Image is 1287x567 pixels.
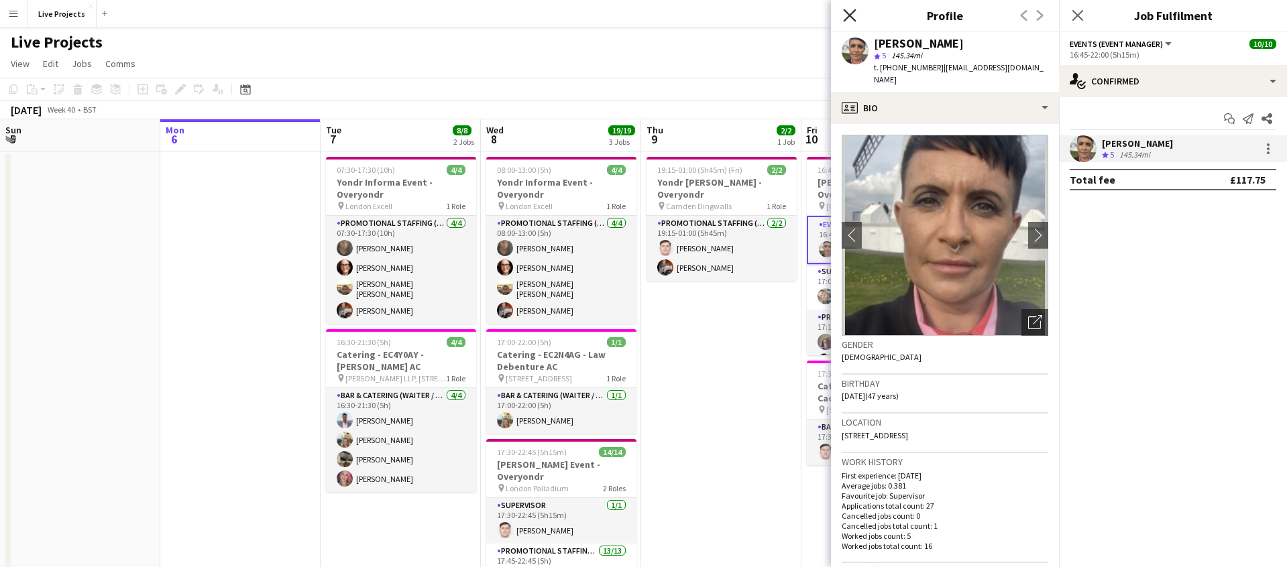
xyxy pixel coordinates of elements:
[647,176,797,200] h3: Yondr [PERSON_NAME] - Overyondr
[447,165,465,175] span: 4/4
[72,58,92,70] span: Jobs
[326,329,476,492] app-job-card: 16:30-21:30 (5h)4/4Catering - EC4Y0AY - [PERSON_NAME] AC [PERSON_NAME] LLP, [STREET_ADDRESS]1 Rol...
[506,373,572,383] span: [STREET_ADDRESS]
[842,135,1048,336] img: Crew avatar or photo
[842,352,921,362] span: [DEMOGRAPHIC_DATA]
[1230,173,1266,186] div: £117.75
[607,337,626,347] span: 1/1
[608,125,635,135] span: 19/19
[842,501,1048,511] p: Applications total count: 27
[831,92,1059,124] div: Bio
[807,157,957,355] app-job-card: 16:45-22:15 (5h30m)10/10[PERSON_NAME] Event - Overyondr [GEOGRAPHIC_DATA]3 RolesEvents (Event Man...
[609,137,634,147] div: 3 Jobs
[1021,309,1048,336] div: Open photos pop-in
[607,165,626,175] span: 4/4
[326,216,476,324] app-card-role: Promotional Staffing (Exhibition Host)4/407:30-17:30 (10h)[PERSON_NAME][PERSON_NAME][PERSON_NAME]...
[647,157,797,281] app-job-card: 19:15-01:00 (5h45m) (Fri)2/2Yondr [PERSON_NAME] - Overyondr Camden Dingwalls1 RolePromotional Sta...
[506,201,553,211] span: London Excell
[842,531,1048,541] p: Worked jobs count: 5
[164,131,184,147] span: 6
[11,32,103,52] h1: Live Projects
[842,338,1048,351] h3: Gender
[11,58,30,70] span: View
[874,62,944,72] span: t. [PHONE_NUMBER]
[326,388,476,492] app-card-role: Bar & Catering (Waiter / waitress)4/416:30-21:30 (5h)[PERSON_NAME][PERSON_NAME][PERSON_NAME][PERS...
[1102,137,1173,149] div: [PERSON_NAME]
[486,498,636,544] app-card-role: Supervisor1/117:30-22:45 (5h15m)[PERSON_NAME]
[807,420,957,465] app-card-role: Bar & Catering (Waiter / waitress)1/117:30-22:30 (5h)[PERSON_NAME]
[83,105,97,115] div: BST
[447,337,465,347] span: 4/4
[66,55,97,72] a: Jobs
[105,58,135,70] span: Comms
[807,380,957,404] h3: Catering - SW208AE - Caoilionn CL
[842,481,1048,491] p: Average jobs: 0.381
[337,337,391,347] span: 16:30-21:30 (5h)
[807,216,957,264] app-card-role: Events (Event Manager)1/116:45-22:00 (5h15m)[PERSON_NAME]
[603,483,626,493] span: 2 Roles
[1249,39,1276,49] span: 10/10
[647,124,663,136] span: Thu
[842,511,1048,521] p: Cancelled jobs count: 0
[842,456,1048,468] h3: Work history
[486,157,636,324] app-job-card: 08:00-13:00 (5h)4/4Yondr Informa Event - Overyondr London Excell1 RolePromotional Staffing (Exhib...
[497,447,567,457] span: 17:30-22:45 (5h15m)
[842,470,1048,481] p: First experience: [DATE]
[842,430,908,440] span: [STREET_ADDRESS]
[166,124,184,136] span: Mon
[842,521,1048,531] p: Cancelled jobs total count: 1
[326,157,476,324] div: 07:30-17:30 (10h)4/4Yondr Informa Event - Overyondr London Excell1 RolePromotional Staffing (Exhi...
[486,124,504,136] span: Wed
[1059,65,1287,97] div: Confirmed
[486,388,636,434] app-card-role: Bar & Catering (Waiter / waitress)1/117:00-22:00 (5h)[PERSON_NAME]
[38,55,64,72] a: Edit
[11,103,42,117] div: [DATE]
[831,7,1059,24] h3: Profile
[100,55,141,72] a: Comms
[818,165,887,175] span: 16:45-22:15 (5h30m)
[1059,7,1287,24] h3: Job Fulfilment
[767,165,786,175] span: 2/2
[807,264,957,310] app-card-role: Supervisor1/117:00-22:00 (5h)[PERSON_NAME]
[43,58,58,70] span: Edit
[506,483,569,493] span: London Palladium
[842,391,899,401] span: [DATE] (47 years)
[326,124,341,136] span: Tue
[27,1,97,27] button: Live Projects
[826,201,900,211] span: [GEOGRAPHIC_DATA]
[657,165,742,175] span: 19:15-01:00 (5h45m) (Fri)
[842,416,1048,428] h3: Location
[606,373,626,383] span: 1 Role
[326,349,476,373] h3: Catering - EC4Y0AY - [PERSON_NAME] AC
[486,176,636,200] h3: Yondr Informa Event - Overyondr
[345,373,446,383] span: [PERSON_NAME] LLP, [STREET_ADDRESS]
[1070,39,1163,49] span: Events (Event Manager)
[1117,149,1153,161] div: 145.34mi
[486,458,636,483] h3: [PERSON_NAME] Event - Overyondr
[647,216,797,281] app-card-role: Promotional Staffing (Exhibition Host)2/219:15-01:00 (5h45m)[PERSON_NAME][PERSON_NAME]
[777,137,795,147] div: 1 Job
[807,361,957,465] app-job-card: 17:30-22:30 (5h)1/1Catering - SW208AE - Caoilionn CL [STREET_ADDRESS][PERSON_NAME]1 RoleBar & Cat...
[453,125,471,135] span: 8/8
[5,55,35,72] a: View
[842,377,1048,389] h3: Birthday
[842,491,1048,501] p: Favourite job: Supervisor
[1070,50,1276,60] div: 16:45-22:00 (5h15m)
[807,176,957,200] h3: [PERSON_NAME] Event - Overyondr
[805,131,818,147] span: 10
[826,405,927,415] span: [STREET_ADDRESS][PERSON_NAME]
[44,105,78,115] span: Week 40
[486,329,636,434] app-job-card: 17:00-22:00 (5h)1/1Catering - EC2N4AG - Law Debenture AC [STREET_ADDRESS]1 RoleBar & Catering (Wa...
[645,131,663,147] span: 9
[1070,39,1174,49] button: Events (Event Manager)
[453,137,474,147] div: 2 Jobs
[874,62,1044,84] span: | [EMAIL_ADDRESS][DOMAIN_NAME]
[874,38,964,50] div: [PERSON_NAME]
[497,165,551,175] span: 08:00-13:00 (5h)
[767,201,786,211] span: 1 Role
